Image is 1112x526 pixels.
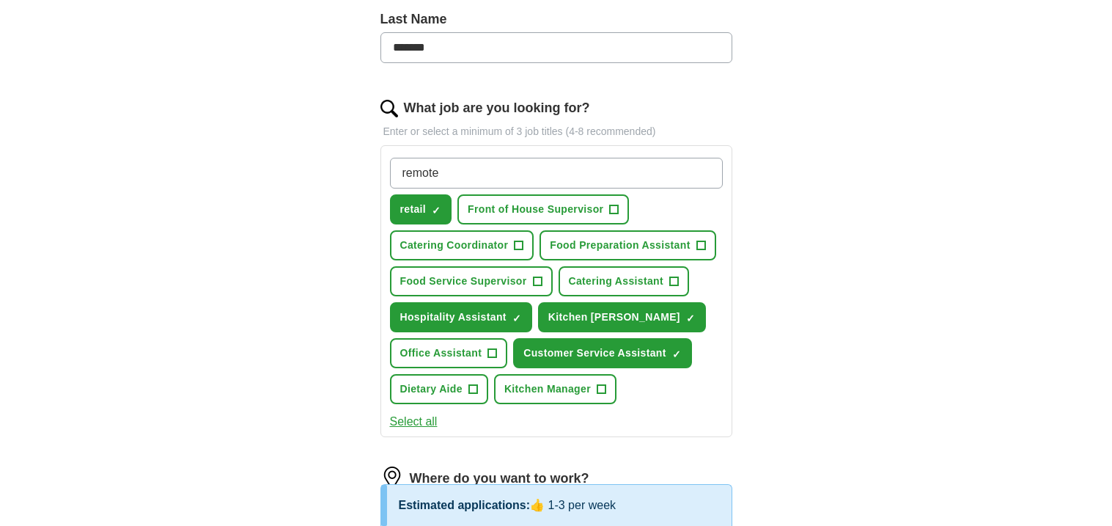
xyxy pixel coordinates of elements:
span: Office Assistant [400,346,482,361]
span: ✓ [672,348,681,360]
button: Kitchen Manager [494,374,616,404]
span: Kitchen [PERSON_NAME] [548,310,680,325]
button: Kitchen [PERSON_NAME]✓ [538,302,706,332]
img: search.png [380,100,398,117]
button: Select all [390,413,438,431]
span: Food Service Supervisor [400,274,527,289]
button: Dietary Aide [390,374,488,404]
span: Kitchen Manager [504,381,591,397]
button: Front of House Supervisor [457,194,629,224]
span: Front of House Supervisor [468,202,603,217]
p: Enter or select a minimum of 3 job titles (4-8 recommended) [380,124,732,139]
span: ✓ [512,313,521,324]
button: retail✓ [390,194,452,224]
span: ✓ [432,205,441,216]
button: Customer Service Assistant✓ [513,338,692,368]
span: Catering Coordinator [400,238,509,253]
button: Catering Assistant [559,266,689,296]
button: Catering Coordinator [390,230,534,260]
label: Last Name [380,10,732,29]
img: location.png [380,467,404,490]
span: Food Preparation Assistant [550,238,690,253]
span: Hospitality Assistant [400,310,507,325]
span: 👍 1-3 per week [530,499,616,511]
button: Hospitality Assistant✓ [390,302,532,332]
input: Type a job title and press enter [390,158,723,189]
button: Food Service Supervisor [390,266,553,296]
span: Catering Assistant [569,274,663,289]
span: ✓ [686,313,695,324]
span: Dietary Aide [400,381,463,397]
button: Office Assistant [390,338,508,368]
label: What job are you looking for? [404,98,590,118]
span: Customer Service Assistant [523,346,666,361]
span: Estimated applications: [399,499,531,511]
span: retail [400,202,427,217]
button: Food Preparation Assistant [540,230,715,260]
label: Where do you want to work? [410,469,589,489]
